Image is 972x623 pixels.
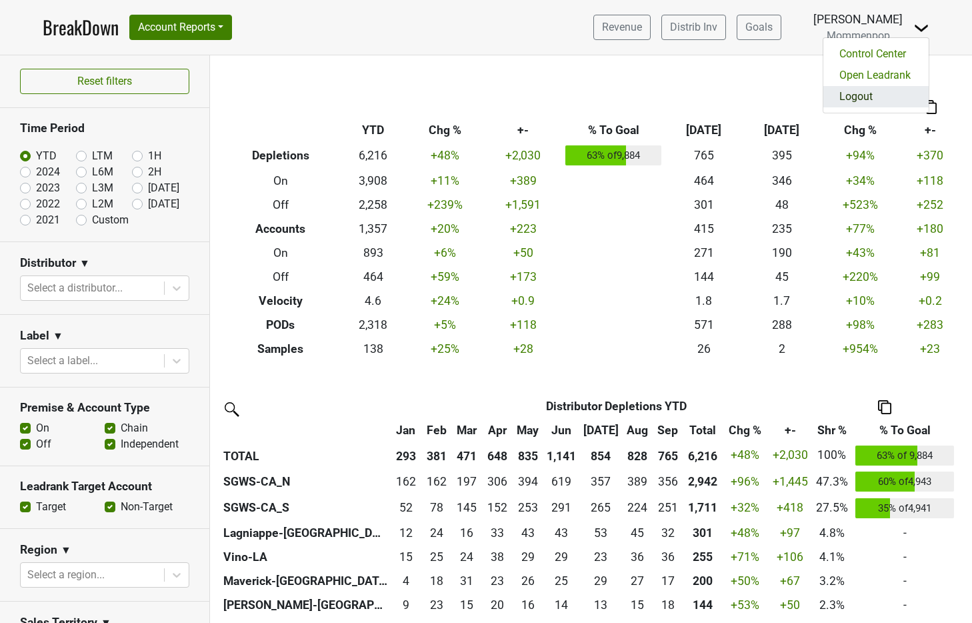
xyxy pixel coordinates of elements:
[583,499,619,516] div: 265
[516,572,540,590] div: 26
[823,86,929,107] a: Logout
[823,65,929,86] a: Open Leadrank
[743,289,821,313] td: 1.7
[43,13,119,41] a: BreakDown
[683,545,722,569] th: 255.131
[722,593,769,617] td: +53 %
[406,119,484,143] th: Chg %
[562,119,665,143] th: % To Goal
[743,241,821,265] td: 190
[593,15,651,40] a: Revenue
[455,473,479,490] div: 197
[722,569,769,593] td: +50 %
[421,521,452,545] td: 23.598
[579,545,622,569] td: 22.789
[340,265,405,289] td: 464
[79,255,90,271] span: ▼
[53,328,63,344] span: ▼
[221,169,341,193] th: On
[421,442,452,469] th: 381
[484,169,562,193] td: +389
[665,289,743,313] td: 1.8
[391,418,421,442] th: Jan: activate to sort column ascending
[622,418,653,442] th: Aug: activate to sort column ascending
[579,418,622,442] th: Jul: activate to sort column ascending
[687,548,719,566] div: 255
[665,265,743,289] td: 144
[823,43,929,65] a: Control Center
[546,572,576,590] div: 25
[148,180,179,196] label: [DATE]
[484,289,562,313] td: +0.9
[92,196,113,212] label: L2M
[391,468,421,495] td: 162.203
[421,394,812,418] th: Distributor Depletions YTD
[220,442,391,469] th: TOTAL
[148,148,161,164] label: 1H
[656,499,680,516] div: 251
[485,548,509,566] div: 38
[513,545,543,569] td: 29.45
[852,545,957,569] td: -
[484,193,562,217] td: +1,591
[543,442,579,469] th: 1,141
[421,418,452,442] th: Feb: activate to sort column ascending
[340,119,405,143] th: YTD
[899,143,961,169] td: +370
[425,499,449,516] div: 78
[121,436,179,452] label: Independent
[484,265,562,289] td: +173
[683,495,722,522] th: 1710.616
[579,442,622,469] th: 854
[622,521,653,545] td: 44.734
[36,164,60,180] label: 2024
[455,524,479,542] div: 16
[899,289,961,313] td: +0.2
[852,418,957,442] th: % To Goal: activate to sort column ascending
[546,473,576,490] div: 619
[622,468,653,495] td: 388.676
[421,468,452,495] td: 161.932
[622,569,653,593] td: 26.867
[36,180,60,196] label: 2023
[485,596,509,614] div: 20
[482,569,513,593] td: 23.366
[625,548,649,566] div: 36
[220,495,391,522] th: SGWS-CA_S
[899,265,961,289] td: +99
[482,442,513,469] th: 648
[656,548,680,566] div: 36
[625,499,649,516] div: 224
[340,193,405,217] td: 2,258
[513,495,543,522] td: 253.05
[421,545,452,569] td: 25.039
[513,442,543,469] th: 835
[221,289,341,313] th: Velocity
[516,473,540,490] div: 394
[683,569,722,593] th: 199.918
[683,442,722,469] th: 6,216
[546,499,576,516] div: 291
[583,572,619,590] div: 29
[221,241,341,265] th: On
[406,337,484,361] td: +25 %
[394,548,418,566] div: 15
[899,337,961,361] td: +23
[451,569,482,593] td: 30.749
[772,473,809,490] div: +1,445
[622,545,653,569] td: 35.555
[665,217,743,241] td: 415
[653,442,683,469] th: 765
[425,473,449,490] div: 162
[425,572,449,590] div: 18
[823,37,929,113] div: Dropdown Menu
[220,569,391,593] th: Maverick-[GEOGRAPHIC_DATA]
[406,217,484,241] td: +20 %
[451,418,482,442] th: Mar: activate to sort column ascending
[583,473,619,490] div: 357
[772,572,809,590] div: +67
[406,313,484,337] td: +5 %
[221,143,341,169] th: Depletions
[516,499,540,516] div: 253
[665,337,743,361] td: 26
